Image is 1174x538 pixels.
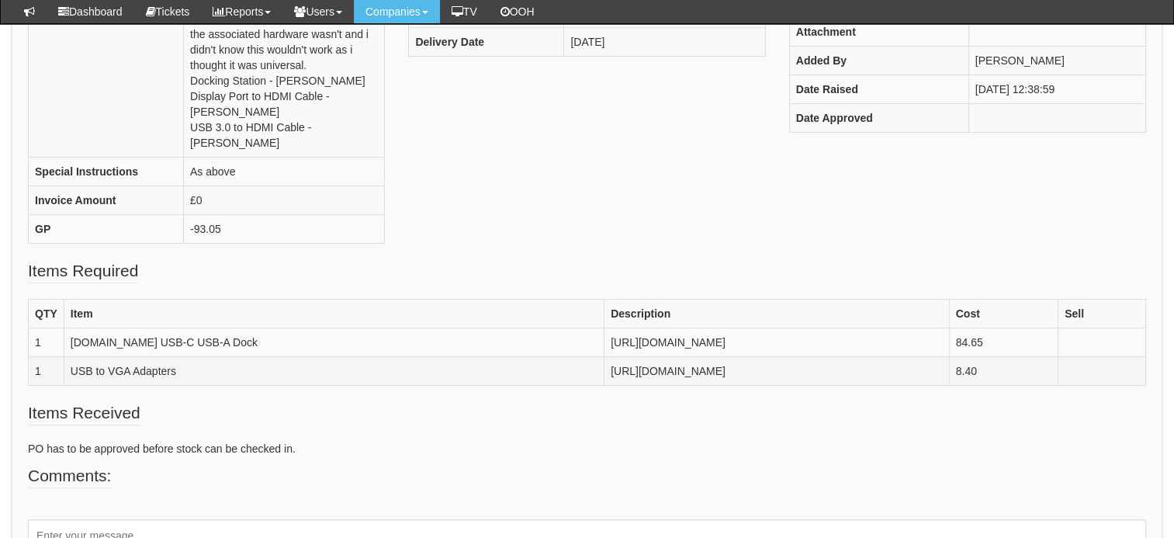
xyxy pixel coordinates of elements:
th: Attachment [789,18,968,47]
td: [URL][DOMAIN_NAME] [604,328,950,357]
td: 1 [29,328,64,357]
th: GP [29,215,184,244]
th: Invoice Amount [29,186,184,215]
legend: Items Received [28,401,140,425]
legend: Items Required [28,259,138,283]
td: 1 [29,357,64,386]
td: £0 [184,186,385,215]
td: [DATE] [564,27,765,56]
th: Description [604,300,950,328]
th: Date Raised [789,75,968,104]
th: Added By [789,47,968,75]
td: As above [184,158,385,186]
td: -93.05 [184,215,385,244]
th: Special Instructions [29,158,184,186]
td: [DATE] 12:38:59 [968,75,1145,104]
td: [DOMAIN_NAME] USB-C USB-A Dock [64,328,604,357]
td: 8.40 [949,357,1058,386]
legend: Comments: [28,464,111,488]
p: PO has to be approved before stock can be checked in. [28,441,1146,456]
td: 84.65 [949,328,1058,357]
th: Date Approved [789,104,968,133]
td: [URL][DOMAIN_NAME] [604,357,950,386]
th: Delivery Date [409,27,564,56]
th: Sell [1058,300,1145,328]
td: [PERSON_NAME] [968,47,1145,75]
th: QTY [29,300,64,328]
th: Item [64,300,604,328]
td: USB to VGA Adapters [64,357,604,386]
th: Cost [949,300,1058,328]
